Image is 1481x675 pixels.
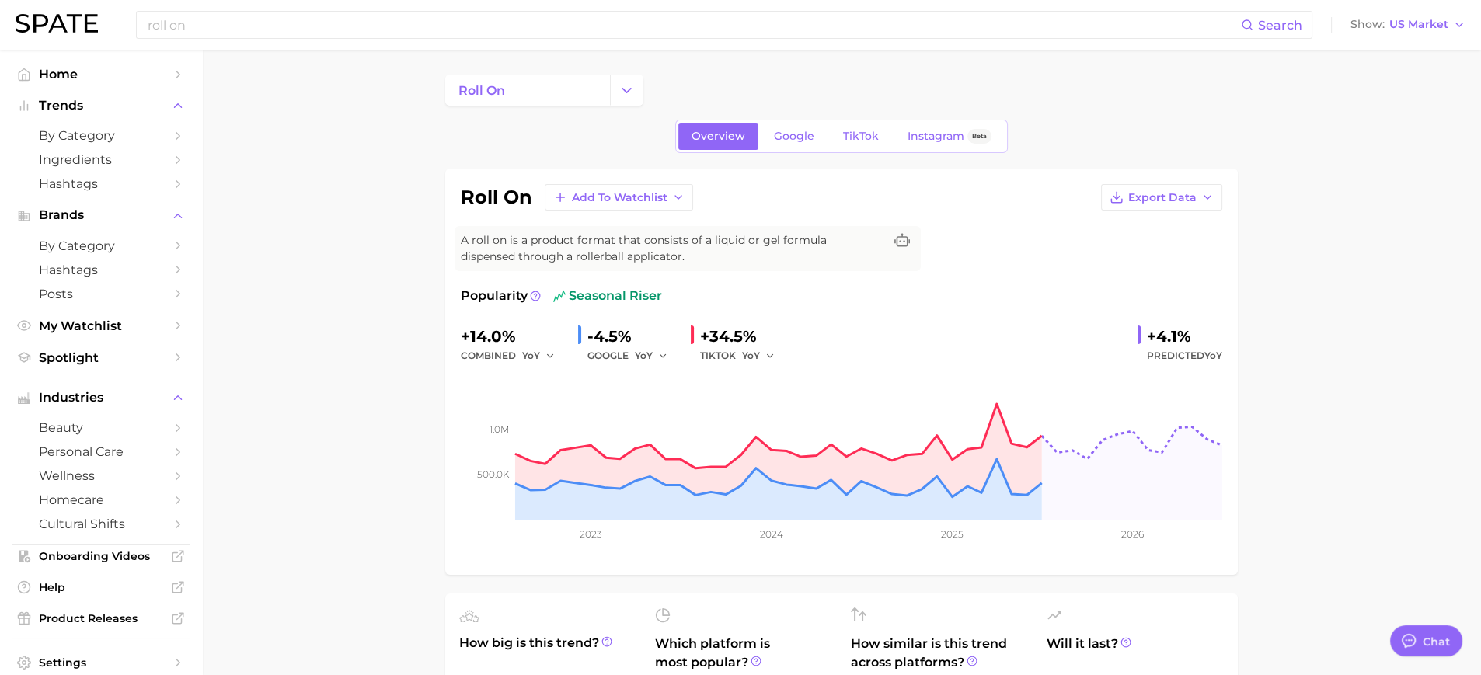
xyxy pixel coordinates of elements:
[1258,18,1302,33] span: Search
[692,130,745,143] span: Overview
[12,512,190,536] a: cultural shifts
[39,611,163,625] span: Product Releases
[39,318,163,333] span: My Watchlist
[461,188,532,207] h1: roll on
[1101,184,1222,211] button: Export Data
[12,148,190,172] a: Ingredients
[635,349,653,362] span: YoY
[12,607,190,630] a: Product Releases
[39,99,163,113] span: Trends
[39,580,163,594] span: Help
[39,492,163,507] span: homecare
[635,346,668,365] button: YoY
[39,128,163,143] span: by Category
[12,416,190,440] a: beauty
[587,324,678,349] div: -4.5%
[774,130,814,143] span: Google
[39,238,163,253] span: by Category
[742,346,775,365] button: YoY
[461,232,883,265] span: A roll on is a product format that consists of a liquid or gel formula dispensed through a roller...
[742,349,760,362] span: YoY
[851,635,1028,672] span: How similar is this trend across platforms?
[39,152,163,167] span: Ingredients
[553,290,566,302] img: seasonal riser
[12,282,190,306] a: Posts
[39,208,163,222] span: Brands
[12,386,190,409] button: Industries
[760,528,783,540] tspan: 2024
[12,314,190,338] a: My Watchlist
[12,576,190,599] a: Help
[610,75,643,106] button: Change Category
[12,172,190,196] a: Hashtags
[39,656,163,670] span: Settings
[12,651,190,674] a: Settings
[461,346,566,365] div: combined
[553,287,662,305] span: seasonal riser
[1128,191,1197,204] span: Export Data
[700,324,786,349] div: +34.5%
[908,130,964,143] span: Instagram
[843,130,879,143] span: TikTok
[587,346,678,365] div: GOOGLE
[572,191,667,204] span: Add to Watchlist
[12,258,190,282] a: Hashtags
[1389,20,1448,29] span: US Market
[12,62,190,86] a: Home
[146,12,1241,38] input: Search here for a brand, industry, or ingredient
[39,468,163,483] span: wellness
[1347,15,1469,35] button: ShowUS Market
[39,549,163,563] span: Onboarding Videos
[12,94,190,117] button: Trends
[12,464,190,488] a: wellness
[522,349,540,362] span: YoY
[12,204,190,227] button: Brands
[39,420,163,435] span: beauty
[12,346,190,370] a: Spotlight
[678,123,758,150] a: Overview
[12,234,190,258] a: by Category
[39,391,163,405] span: Industries
[16,14,98,33] img: SPATE
[1204,350,1222,361] span: YoY
[445,75,610,106] a: roll on
[972,130,987,143] span: Beta
[830,123,892,150] a: TikTok
[580,528,602,540] tspan: 2023
[12,124,190,148] a: by Category
[39,287,163,301] span: Posts
[1350,20,1385,29] span: Show
[545,184,693,211] button: Add to Watchlist
[461,324,566,349] div: +14.0%
[39,517,163,531] span: cultural shifts
[12,440,190,464] a: personal care
[39,263,163,277] span: Hashtags
[941,528,964,540] tspan: 2025
[461,287,528,305] span: Popularity
[1121,528,1144,540] tspan: 2026
[39,350,163,365] span: Spotlight
[894,123,1005,150] a: InstagramBeta
[700,346,786,365] div: TIKTOK
[39,67,163,82] span: Home
[12,488,190,512] a: homecare
[458,83,505,98] span: roll on
[1147,346,1222,365] span: Predicted
[522,346,556,365] button: YoY
[761,123,828,150] a: Google
[39,444,163,459] span: personal care
[39,176,163,191] span: Hashtags
[1147,324,1222,349] div: +4.1%
[12,545,190,568] a: Onboarding Videos
[1047,635,1224,672] span: Will it last?
[459,634,636,672] span: How big is this trend?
